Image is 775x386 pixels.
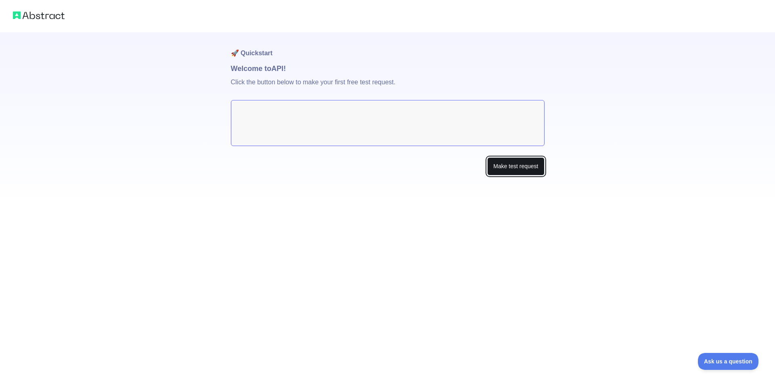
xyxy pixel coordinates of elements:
[487,157,544,175] button: Make test request
[13,10,65,21] img: Abstract logo
[231,32,545,63] h1: 🚀 Quickstart
[231,74,545,100] p: Click the button below to make your first free test request.
[231,63,545,74] h1: Welcome to API!
[698,353,759,370] iframe: Toggle Customer Support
